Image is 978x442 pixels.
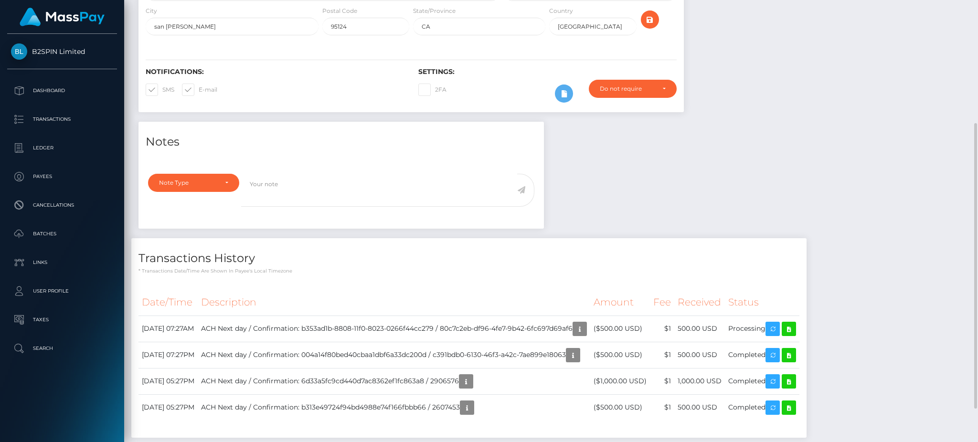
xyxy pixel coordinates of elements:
[650,368,674,394] td: $1
[322,7,357,15] label: Postal Code
[198,289,590,316] th: Description
[146,68,404,76] h6: Notifications:
[7,165,117,189] a: Payees
[725,316,799,342] td: Processing
[7,136,117,160] a: Ledger
[198,394,590,421] td: ACH Next day / Confirmation: b313e49724f94bd4988e74f166fbbb66 / 2607453
[650,394,674,421] td: $1
[20,8,105,26] img: MassPay Logo
[146,134,537,150] h4: Notes
[590,316,650,342] td: ($500.00 USD)
[7,279,117,303] a: User Profile
[7,79,117,103] a: Dashboard
[11,341,113,356] p: Search
[138,368,198,394] td: [DATE] 05:27PM
[11,141,113,155] p: Ledger
[590,342,650,368] td: ($500.00 USD)
[138,394,198,421] td: [DATE] 05:27PM
[138,250,799,267] h4: Transactions History
[600,85,655,93] div: Do not require
[590,368,650,394] td: ($1,000.00 USD)
[650,289,674,316] th: Fee
[138,289,198,316] th: Date/Time
[725,289,799,316] th: Status
[674,394,725,421] td: 500.00 USD
[11,112,113,126] p: Transactions
[11,227,113,241] p: Batches
[182,84,217,96] label: E-mail
[159,179,217,187] div: Note Type
[725,394,799,421] td: Completed
[11,43,27,60] img: B2SPIN Limited
[138,316,198,342] td: [DATE] 07:27AM
[7,193,117,217] a: Cancellations
[650,342,674,368] td: $1
[11,255,113,270] p: Links
[11,198,113,212] p: Cancellations
[11,313,113,327] p: Taxes
[725,342,799,368] td: Completed
[674,316,725,342] td: 500.00 USD
[413,7,456,15] label: State/Province
[725,368,799,394] td: Completed
[674,368,725,394] td: 1,000.00 USD
[148,174,239,192] button: Note Type
[418,68,677,76] h6: Settings:
[674,289,725,316] th: Received
[138,342,198,368] td: [DATE] 07:27PM
[7,251,117,274] a: Links
[7,337,117,360] a: Search
[590,289,650,316] th: Amount
[674,342,725,368] td: 500.00 USD
[589,80,677,98] button: Do not require
[590,394,650,421] td: ($500.00 USD)
[198,342,590,368] td: ACH Next day / Confirmation: 004a14f80bed40cbaa1dbf6a33dc200d / c391bdb0-6130-46f3-a42c-7ae899e18063
[7,222,117,246] a: Batches
[650,316,674,342] td: $1
[146,7,157,15] label: City
[11,84,113,98] p: Dashboard
[7,107,117,131] a: Transactions
[418,84,446,96] label: 2FA
[11,169,113,184] p: Payees
[198,368,590,394] td: ACH Next day / Confirmation: 6d33a5fc9cd440d7ac8362ef1fc863a8 / 2906576
[7,47,117,56] span: B2SPIN Limited
[138,267,799,274] p: * Transactions date/time are shown in payee's local timezone
[549,7,573,15] label: Country
[7,308,117,332] a: Taxes
[198,316,590,342] td: ACH Next day / Confirmation: b353ad1b-8808-11f0-8023-0266f44cc279 / 80c7c2eb-df96-4fe7-9b42-6fc69...
[146,84,174,96] label: SMS
[11,284,113,298] p: User Profile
